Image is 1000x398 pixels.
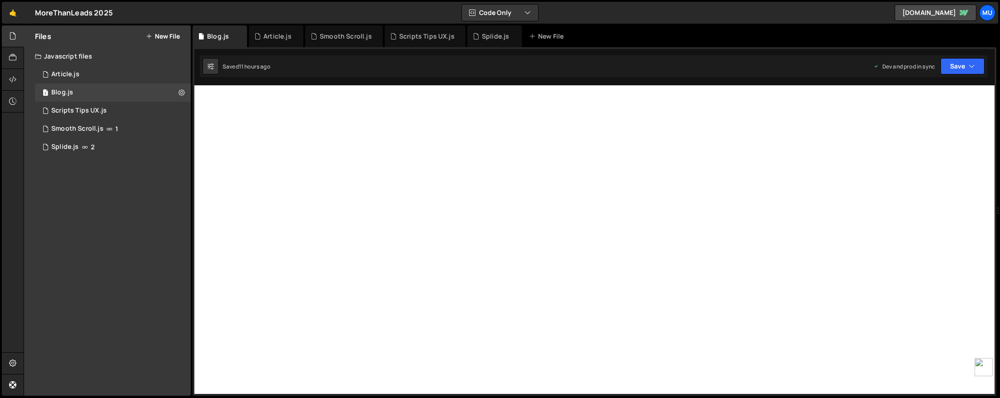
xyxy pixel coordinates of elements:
[91,143,94,151] span: 2
[529,32,567,41] div: New File
[35,7,113,18] div: MoreThanLeads 2025
[895,5,976,21] a: [DOMAIN_NAME]
[223,63,270,70] div: Saved
[207,32,229,41] div: Blog.js
[399,32,455,41] div: Scripts Tips UX.js
[115,125,118,133] span: 1
[462,5,538,21] button: Code Only
[51,143,79,151] div: Splide.js
[51,125,104,133] div: Smooth Scroll.js
[482,32,509,41] div: Splide.js
[24,47,191,65] div: Javascript files
[43,90,48,97] span: 1
[35,65,191,84] div: 16842/46056.js
[51,107,107,115] div: Scripts Tips UX.js
[320,32,372,41] div: Smooth Scroll.js
[35,120,191,138] div: 16842/46043.js
[51,70,79,79] div: Article.js
[51,88,73,97] div: Blog.js
[2,2,24,24] a: 🤙
[263,32,292,41] div: Article.js
[239,63,270,70] div: 11 hours ago
[873,63,935,70] div: Dev and prod in sync
[146,33,180,40] button: New File
[35,138,191,156] div: 16842/46041.js
[35,31,51,41] h2: Files
[35,84,191,102] div: 16842/46057.js
[35,102,191,120] div: 16842/46042.js
[941,58,985,74] button: Save
[979,5,995,21] a: Mu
